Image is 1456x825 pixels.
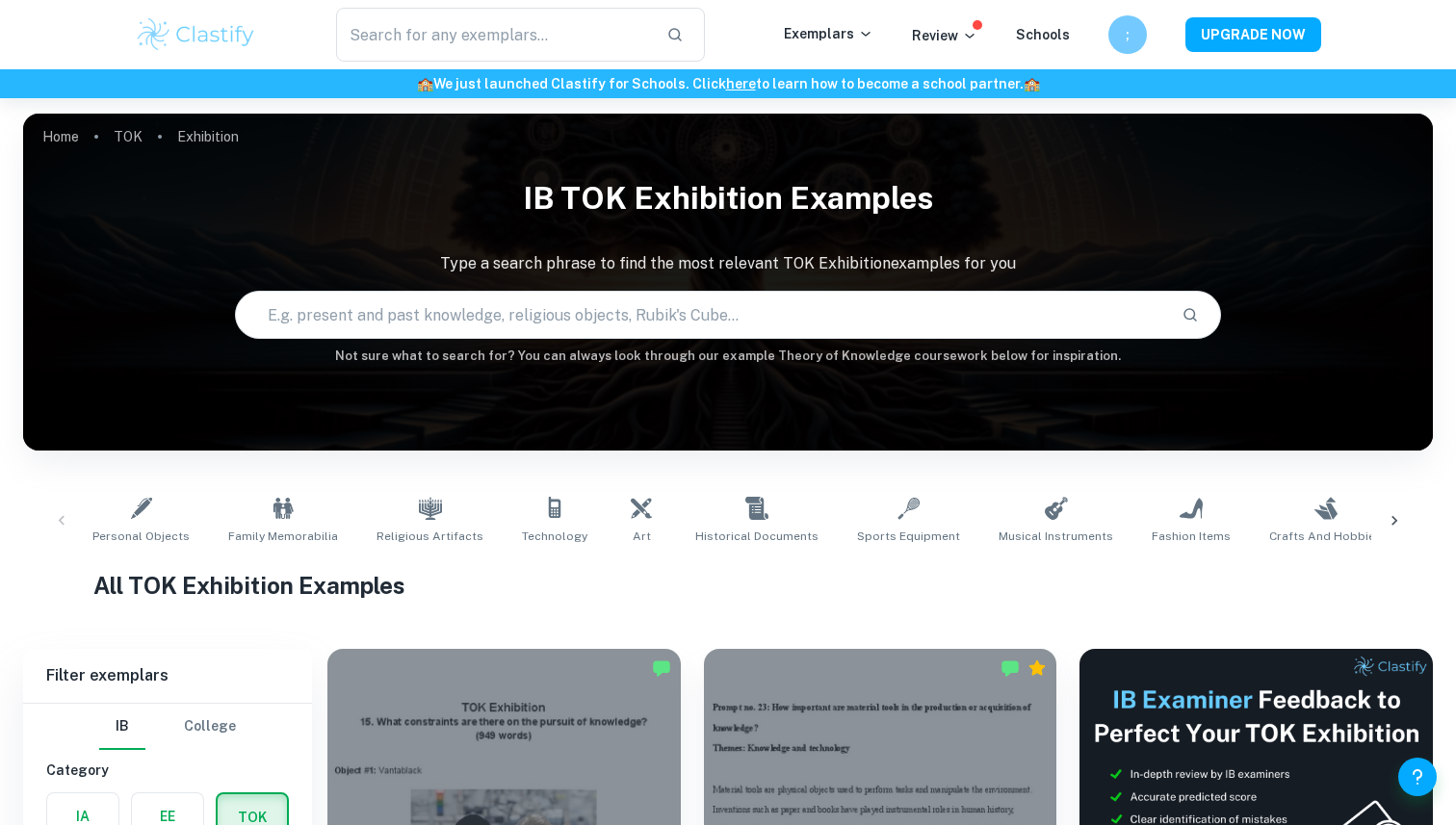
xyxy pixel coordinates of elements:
img: Marked [652,658,671,678]
h1: All TOK Exhibition Examples [93,568,1363,603]
div: Filter type choice [99,704,236,750]
button: ; [1108,15,1147,54]
span: 🏫 [1024,76,1040,91]
a: Schools [1016,27,1070,42]
span: Technology [522,528,587,545]
div: Premium [1027,658,1047,678]
p: Exemplars [784,23,873,44]
span: Personal Objects [92,528,190,545]
span: Religious Artifacts [377,528,483,545]
h6: Not sure what to search for? You can always look through our example Theory of Knowledge coursewo... [23,347,1433,366]
p: Exhibition [177,126,239,147]
a: Home [42,123,79,150]
button: UPGRADE NOW [1185,17,1321,52]
h6: ; [1117,24,1139,45]
h6: We just launched Clastify for Schools. Click to learn how to become a school partner. [4,73,1452,94]
p: Review [912,25,977,46]
h6: Filter exemplars [23,649,312,703]
span: Sports Equipment [857,528,960,545]
button: Search [1174,298,1207,331]
h1: IB TOK Exhibition examples [23,168,1433,229]
a: TOK [114,123,143,150]
a: here [726,76,756,91]
input: Search for any exemplars... [336,8,651,62]
input: E.g. present and past knowledge, religious objects, Rubik's Cube... [236,288,1167,342]
button: IB [99,704,145,750]
span: Fashion Items [1152,528,1231,545]
img: Marked [1001,658,1020,678]
button: College [184,704,236,750]
p: Type a search phrase to find the most relevant TOK Exhibition examples for you [23,252,1433,275]
button: Help and Feedback [1398,758,1437,796]
h6: Category [46,760,289,781]
span: Crafts and Hobbies [1269,528,1382,545]
span: Art [633,528,651,545]
span: Musical Instruments [999,528,1113,545]
img: Clastify logo [135,15,257,54]
span: Historical Documents [695,528,819,545]
span: Family Memorabilia [228,528,338,545]
span: 🏫 [417,76,433,91]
